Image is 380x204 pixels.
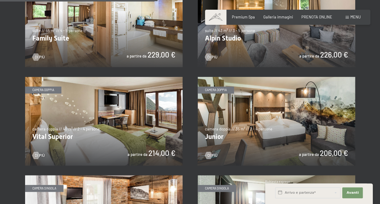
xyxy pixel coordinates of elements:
[35,54,45,60] span: Di più
[205,54,217,60] a: Di più
[25,77,183,166] img: Vital Superior
[205,153,217,158] a: Di più
[25,175,183,178] a: Single Alpin
[263,15,293,19] a: Galleria immagini
[198,175,355,178] a: Single Superior
[198,77,355,166] img: Junior
[32,54,45,60] a: Di più
[346,190,359,195] span: Avanti
[207,153,217,158] span: Di più
[207,54,217,60] span: Di più
[25,77,183,80] a: Vital Superior
[232,15,255,19] a: Premium Spa
[198,77,355,80] a: Junior
[32,153,45,158] a: Di più
[265,180,290,183] span: Richiesta express
[350,15,361,19] span: Menu
[342,187,363,198] button: Avanti
[301,15,332,19] a: PRENOTA ONLINE
[35,153,45,158] span: Di più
